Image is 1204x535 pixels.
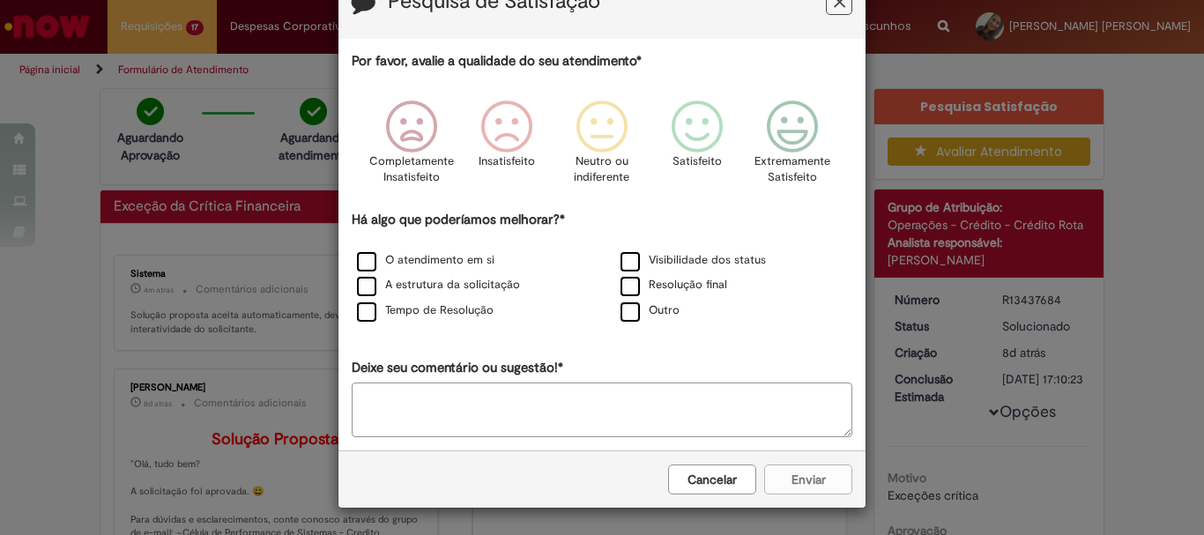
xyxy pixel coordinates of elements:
[369,153,454,186] p: Completamente Insatisfeito
[352,211,852,324] div: Há algo que poderíamos melhorar?*
[557,87,647,208] div: Neutro ou indiferente
[352,359,563,377] label: Deixe seu comentário ou sugestão!*
[366,87,456,208] div: Completamente Insatisfeito
[621,252,766,269] label: Visibilidade dos status
[357,302,494,319] label: Tempo de Resolução
[754,153,830,186] p: Extremamente Satisfeito
[652,87,742,208] div: Satisfeito
[352,52,642,71] label: Por favor, avalie a qualidade do seu atendimento*
[357,252,494,269] label: O atendimento em si
[668,464,756,494] button: Cancelar
[621,277,727,294] label: Resolução final
[462,87,552,208] div: Insatisfeito
[357,277,520,294] label: A estrutura da solicitação
[621,302,680,319] label: Outro
[479,153,535,170] p: Insatisfeito
[673,153,722,170] p: Satisfeito
[570,153,634,186] p: Neutro ou indiferente
[747,87,837,208] div: Extremamente Satisfeito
